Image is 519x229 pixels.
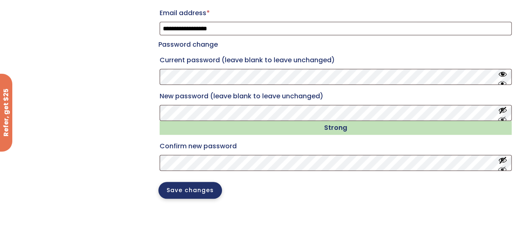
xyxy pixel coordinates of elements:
button: Hide password [498,69,507,84]
label: Confirm new password [160,140,512,153]
label: Current password (leave blank to leave unchanged) [160,54,512,67]
div: Strong [160,121,512,135]
legend: Password change [158,39,218,50]
button: Show password [498,155,507,170]
label: Email address [160,7,512,20]
label: New password (leave blank to leave unchanged) [160,90,512,103]
button: Save changes [158,182,222,199]
button: Show password [498,105,507,120]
